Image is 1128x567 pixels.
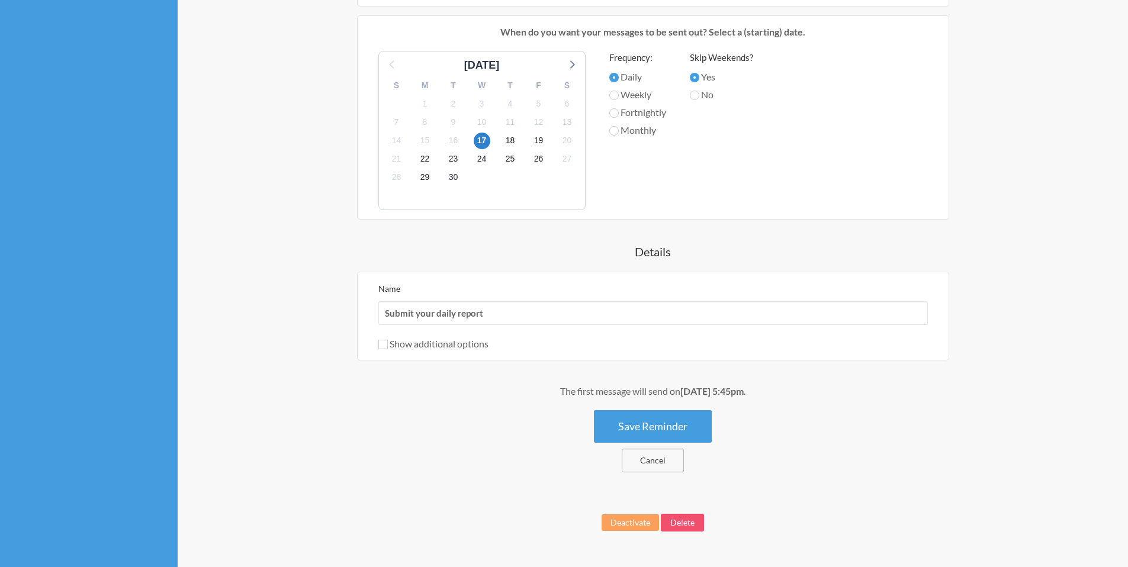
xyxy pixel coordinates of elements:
[388,169,405,186] span: Tuesday, October 28, 2025
[298,243,1008,260] h4: Details
[383,76,411,95] div: S
[531,95,547,112] span: Sunday, October 5, 2025
[502,151,519,167] span: Saturday, October 25, 2025
[559,95,576,112] span: Monday, October 6, 2025
[445,114,462,130] span: Thursday, October 9, 2025
[496,76,525,95] div: T
[439,76,468,95] div: T
[609,123,666,137] label: Monthly
[411,76,439,95] div: M
[378,283,400,294] label: Name
[559,133,576,149] span: Monday, October 20, 2025
[525,76,553,95] div: F
[445,169,462,186] span: Thursday, October 30, 2025
[417,114,433,130] span: Wednesday, October 8, 2025
[367,25,940,39] p: When do you want your messages to be sent out? Select a (starting) date.
[502,95,519,112] span: Saturday, October 4, 2025
[474,151,490,167] span: Friday, October 24, 2025
[474,114,490,130] span: Friday, October 10, 2025
[690,88,753,102] label: No
[559,151,576,167] span: Monday, October 27, 2025
[417,151,433,167] span: Wednesday, October 22, 2025
[690,91,699,100] input: No
[609,105,666,120] label: Fortnightly
[531,114,547,130] span: Sunday, October 12, 2025
[388,133,405,149] span: Tuesday, October 14, 2025
[474,95,490,112] span: Friday, October 3, 2025
[594,410,712,443] button: Save Reminder
[531,151,547,167] span: Sunday, October 26, 2025
[298,384,1008,398] div: The first message will send on .
[388,151,405,167] span: Tuesday, October 21, 2025
[378,338,489,349] label: Show additional options
[553,76,581,95] div: S
[378,301,928,325] input: We suggest a 2 to 4 word name
[445,95,462,112] span: Thursday, October 2, 2025
[609,73,619,82] input: Daily
[609,126,619,136] input: Monthly
[531,133,547,149] span: Sunday, October 19, 2025
[690,51,753,65] label: Skip Weekends?
[609,108,619,118] input: Fortnightly
[602,514,659,531] button: Deactivate
[661,514,704,531] button: Delete
[445,133,462,149] span: Thursday, October 16, 2025
[609,88,666,102] label: Weekly
[502,114,519,130] span: Saturday, October 11, 2025
[468,76,496,95] div: W
[459,57,504,73] div: [DATE]
[690,70,753,84] label: Yes
[680,385,744,397] strong: [DATE] 5:45pm
[609,51,666,65] label: Frequency:
[690,73,699,82] input: Yes
[417,133,433,149] span: Wednesday, October 15, 2025
[378,340,388,349] input: Show additional options
[417,95,433,112] span: Wednesday, October 1, 2025
[417,169,433,186] span: Wednesday, October 29, 2025
[622,449,684,472] a: Cancel
[502,133,519,149] span: Saturday, October 18, 2025
[388,114,405,130] span: Tuesday, October 7, 2025
[609,70,666,84] label: Daily
[445,151,462,167] span: Thursday, October 23, 2025
[609,91,619,100] input: Weekly
[559,114,576,130] span: Monday, October 13, 2025
[474,133,490,149] span: Friday, October 17, 2025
